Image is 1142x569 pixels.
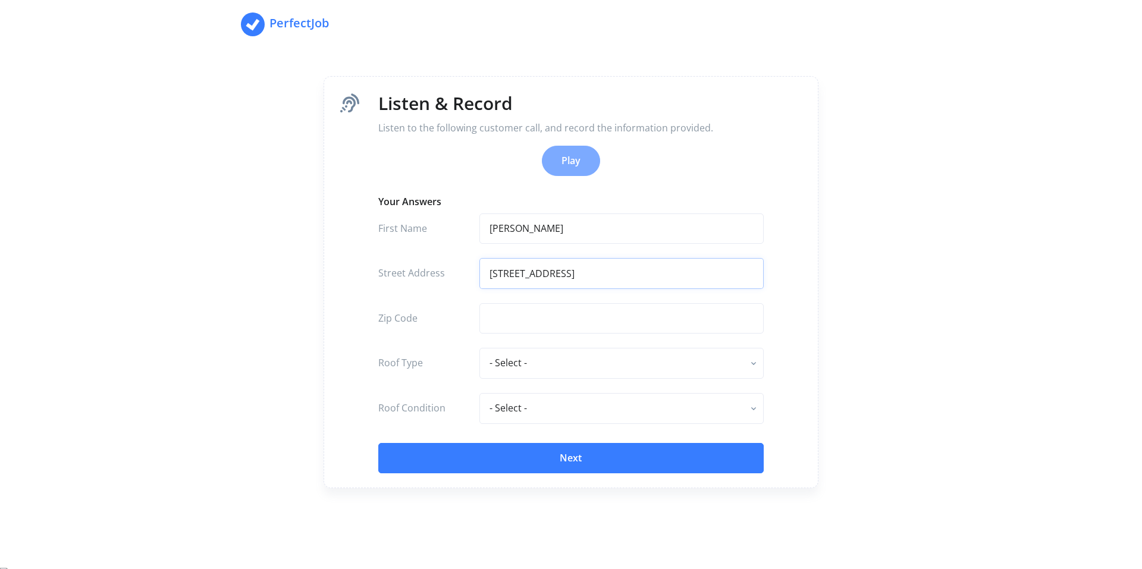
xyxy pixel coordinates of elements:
[269,15,329,31] strong: PerfectJob
[542,146,600,177] button: Play
[369,213,470,244] label: First Name
[378,91,763,116] h1: Listen & Record
[369,303,470,334] label: Zip Code
[369,348,470,379] label: Roof Type
[378,443,763,474] button: Next
[378,195,763,208] h5: Your Answers
[241,12,265,36] img: PerfectJob Logo
[241,10,312,39] a: PerfectJob
[369,393,470,424] label: Roof Condition
[378,121,763,136] p: Listen to the following customer call, and record the information provided.
[369,258,470,289] label: Street Address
